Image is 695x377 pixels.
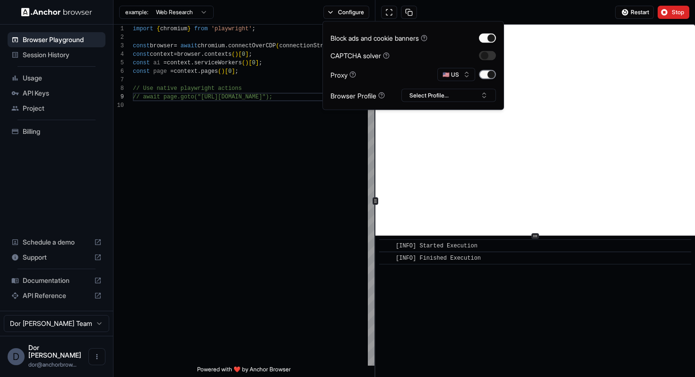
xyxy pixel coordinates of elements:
[211,26,252,32] span: 'playwright'
[330,51,390,61] div: CAPTCHA solver
[133,51,150,58] span: const
[174,51,177,58] span: =
[225,43,228,49] span: .
[113,42,124,50] div: 3
[252,60,255,66] span: 0
[133,94,262,100] span: // await page.goto("[URL][DOMAIN_NAME]
[384,254,389,263] span: ​
[235,51,238,58] span: )
[631,9,649,16] span: Restart
[384,241,389,251] span: ​
[249,51,252,58] span: ;
[23,88,102,98] span: API Keys
[133,68,150,75] span: const
[23,291,90,300] span: API Reference
[113,93,124,101] div: 9
[156,26,160,32] span: {
[23,253,90,262] span: Support
[8,288,105,303] div: API Reference
[23,127,102,136] span: Billing
[615,6,654,19] button: Restart
[21,8,92,17] img: Anchor Logo
[160,26,188,32] span: chromium
[125,9,148,16] span: example:
[113,84,124,93] div: 8
[245,60,249,66] span: )
[23,50,102,60] span: Session History
[401,89,496,102] button: Select Profile...
[181,43,198,49] span: await
[113,25,124,33] div: 1
[228,43,276,49] span: connectOverCDP
[191,60,194,66] span: .
[330,90,385,100] div: Browser Profile
[221,68,225,75] span: )
[174,68,197,75] span: context
[201,68,218,75] span: pages
[672,9,685,16] span: Stop
[23,35,102,44] span: Browser Playground
[245,51,249,58] span: ]
[8,32,105,47] div: Browser Playground
[164,60,167,66] span: =
[28,343,81,359] span: Dor Dankner
[194,60,242,66] span: serviceWorkers
[437,68,475,81] button: 🇺🇸 US
[8,250,105,265] div: Support
[323,6,369,19] button: Configure
[113,50,124,59] div: 4
[242,60,245,66] span: (
[133,60,150,66] span: const
[8,273,105,288] div: Documentation
[23,276,90,285] span: Documentation
[133,43,150,49] span: const
[23,73,102,83] span: Usage
[153,60,160,66] span: ai
[113,101,124,110] div: 10
[113,59,124,67] div: 5
[198,43,225,49] span: chromium
[8,70,105,86] div: Usage
[153,68,167,75] span: page
[187,26,191,32] span: }
[167,60,191,66] span: context
[225,68,228,75] span: [
[170,68,174,75] span: =
[113,33,124,42] div: 2
[23,237,90,247] span: Schedule a demo
[113,67,124,76] div: 6
[262,94,273,100] span: ");
[174,43,177,49] span: =
[232,51,235,58] span: (
[238,51,242,58] span: [
[232,68,235,75] span: ]
[197,366,291,377] span: Powered with ❤️ by Anchor Browser
[204,51,232,58] span: contexts
[8,124,105,139] div: Billing
[113,76,124,84] div: 7
[381,6,397,19] button: Open in full screen
[194,26,208,32] span: from
[242,51,245,58] span: 0
[396,255,481,262] span: [INFO] Finished Execution
[150,51,174,58] span: context
[218,68,221,75] span: (
[8,235,105,250] div: Schedule a demo
[235,68,238,75] span: ;
[658,6,689,19] button: Stop
[23,104,102,113] span: Project
[252,26,255,32] span: ;
[8,348,25,365] div: D
[276,43,279,49] span: (
[401,6,417,19] button: Copy session ID
[201,51,204,58] span: .
[330,33,427,43] div: Block ads and cookie banners
[249,60,252,66] span: [
[150,43,174,49] span: browser
[8,101,105,116] div: Project
[88,348,105,365] button: Open menu
[259,60,262,66] span: ;
[133,85,242,92] span: // Use native playwright actions
[330,70,356,79] div: Proxy
[198,68,201,75] span: .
